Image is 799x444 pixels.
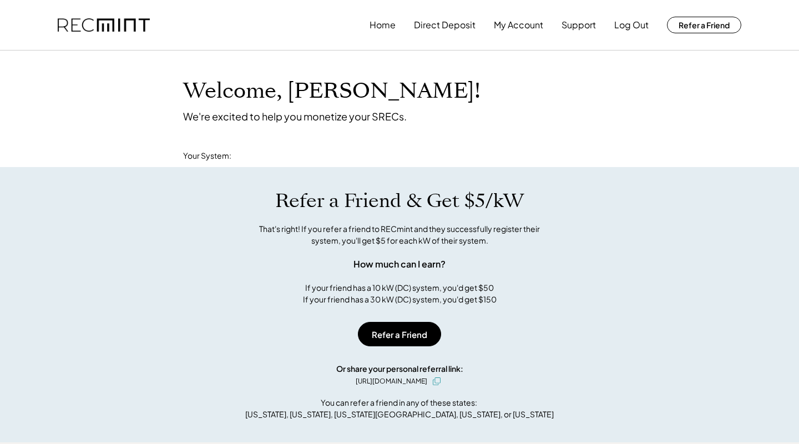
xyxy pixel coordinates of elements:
[183,110,407,123] div: We're excited to help you monetize your SRECs.
[494,14,543,36] button: My Account
[245,397,554,420] div: You can refer a friend in any of these states: [US_STATE], [US_STATE], [US_STATE][GEOGRAPHIC_DATA...
[275,189,524,213] h1: Refer a Friend & Get $5/kW
[414,14,476,36] button: Direct Deposit
[353,258,446,271] div: How much can I earn?
[562,14,596,36] button: Support
[614,14,649,36] button: Log Out
[247,223,552,246] div: That's right! If you refer a friend to RECmint and they successfully register their system, you'l...
[370,14,396,36] button: Home
[667,17,741,33] button: Refer a Friend
[303,282,497,305] div: If your friend has a 10 kW (DC) system, you'd get $50 If your friend has a 30 kW (DC) system, you...
[58,18,150,32] img: recmint-logotype%403x.png
[336,363,463,375] div: Or share your personal referral link:
[183,78,481,104] h1: Welcome, [PERSON_NAME]!
[356,376,427,386] div: [URL][DOMAIN_NAME]
[358,322,441,346] button: Refer a Friend
[183,150,231,162] div: Your System:
[430,375,443,388] button: click to copy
